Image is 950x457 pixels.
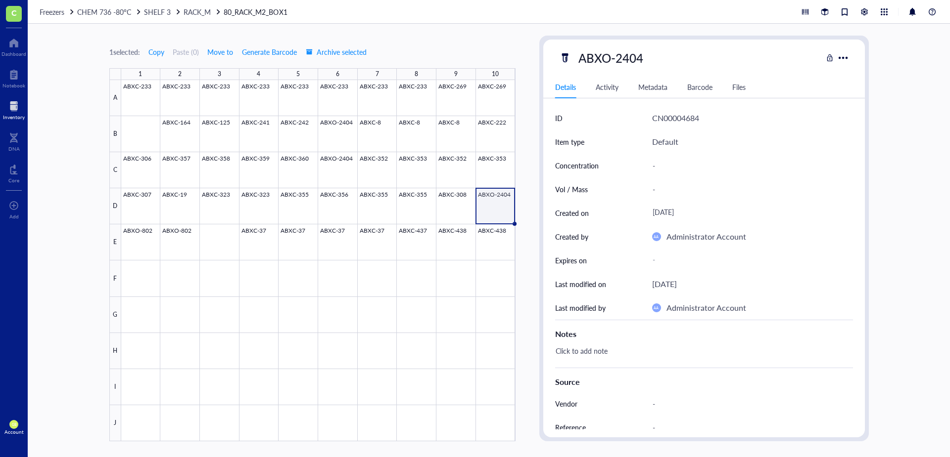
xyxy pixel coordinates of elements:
[596,82,618,92] div: Activity
[555,82,576,92] div: Details
[666,230,746,243] div: Administrator Account
[654,306,659,310] span: AA
[555,208,589,218] div: Created on
[376,68,379,81] div: 7
[1,35,26,57] a: Dashboard
[492,68,499,81] div: 10
[648,179,849,200] div: -
[652,135,678,148] div: Default
[144,7,171,17] span: SHELF 3
[555,184,588,195] div: Vol / Mass
[109,224,121,260] div: E
[77,7,131,17] span: CHEM 736 -80°C
[9,213,19,219] div: Add
[224,6,289,17] a: 80_RACK_M2_BOX1
[555,136,584,147] div: Item type
[666,301,746,314] div: Administrator Account
[306,48,367,56] span: Archive selected
[2,83,25,88] div: Notebook
[555,398,577,409] div: Vendor
[8,177,19,183] div: Core
[109,333,121,369] div: H
[555,422,586,433] div: Reference
[3,98,25,120] a: Inventory
[173,44,199,60] button: Paste (0)
[109,260,121,296] div: F
[555,279,606,290] div: Last modified on
[40,6,75,17] a: Freezers
[648,393,849,414] div: -
[241,44,297,60] button: Generate Barcode
[732,82,746,92] div: Files
[648,251,849,269] div: -
[257,68,260,81] div: 4
[555,328,853,340] div: Notes
[77,6,142,17] a: CHEM 736 -80°C
[555,113,563,124] div: ID
[109,152,121,188] div: C
[4,429,24,435] div: Account
[148,44,165,60] button: Copy
[648,417,849,438] div: -
[8,130,20,152] a: DNA
[218,68,221,81] div: 3
[109,80,121,116] div: A
[109,297,121,333] div: G
[109,188,121,224] div: D
[648,155,849,176] div: -
[652,278,677,291] div: [DATE]
[8,146,20,152] div: DNA
[148,48,164,56] span: Copy
[40,7,64,17] span: Freezers
[555,302,606,313] div: Last modified by
[8,162,19,183] a: Core
[454,68,458,81] div: 9
[648,204,849,222] div: [DATE]
[687,82,712,92] div: Barcode
[555,231,588,242] div: Created by
[3,114,25,120] div: Inventory
[242,48,297,56] span: Generate Barcode
[109,405,121,441] div: J
[144,6,222,17] a: SHELF 3RACK_M
[551,344,849,368] div: Click to add note
[574,47,648,68] div: ABXO-2404
[336,68,339,81] div: 6
[109,46,140,57] div: 1 selected:
[11,422,16,427] span: GB
[109,116,121,152] div: B
[555,255,587,266] div: Expires on
[555,376,853,388] div: Source
[207,44,234,60] button: Move to
[555,160,599,171] div: Concentration
[109,369,121,405] div: I
[11,6,17,19] span: C
[207,48,233,56] span: Move to
[638,82,667,92] div: Metadata
[654,235,659,239] span: AA
[139,68,142,81] div: 1
[415,68,418,81] div: 8
[305,44,367,60] button: Archive selected
[178,68,182,81] div: 2
[2,67,25,88] a: Notebook
[184,7,211,17] span: RACK_M
[296,68,300,81] div: 5
[1,51,26,57] div: Dashboard
[652,112,699,125] div: CN00004684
